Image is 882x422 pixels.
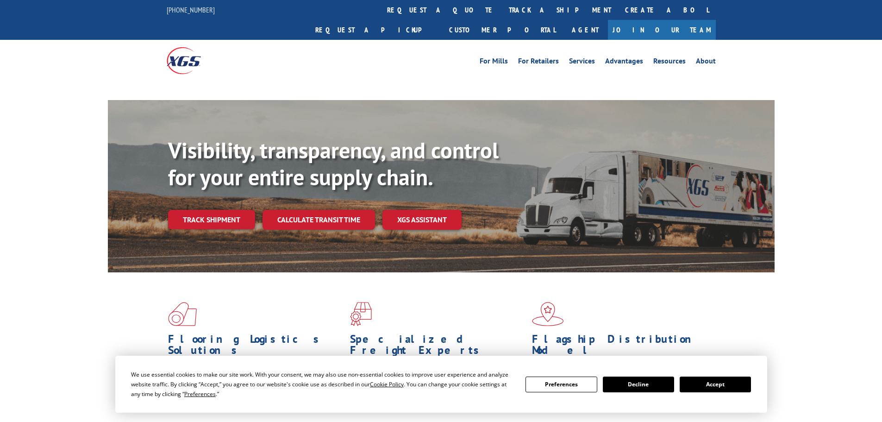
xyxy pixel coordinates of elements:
[382,210,462,230] a: XGS ASSISTANT
[350,302,372,326] img: xgs-icon-focused-on-flooring-red
[653,57,686,68] a: Resources
[563,20,608,40] a: Agent
[680,377,751,392] button: Accept
[115,356,767,413] div: Cookie Consent Prompt
[696,57,716,68] a: About
[167,5,215,14] a: [PHONE_NUMBER]
[168,334,343,360] h1: Flooring Logistics Solutions
[525,377,597,392] button: Preferences
[608,20,716,40] a: Join Our Team
[168,210,255,229] a: Track shipment
[532,334,707,360] h1: Flagship Distribution Model
[605,57,643,68] a: Advantages
[308,20,442,40] a: Request a pickup
[370,380,404,388] span: Cookie Policy
[480,57,508,68] a: For Mills
[442,20,563,40] a: Customer Portal
[350,334,525,360] h1: Specialized Freight Experts
[168,302,197,326] img: xgs-icon-total-supply-chain-intelligence-red
[603,377,674,392] button: Decline
[184,390,216,398] span: Preferences
[532,302,564,326] img: xgs-icon-flagship-distribution-model-red
[263,210,375,230] a: Calculate transit time
[569,57,595,68] a: Services
[131,370,514,399] div: We use essential cookies to make our site work. With your consent, we may also use non-essential ...
[518,57,559,68] a: For Retailers
[168,136,499,191] b: Visibility, transparency, and control for your entire supply chain.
